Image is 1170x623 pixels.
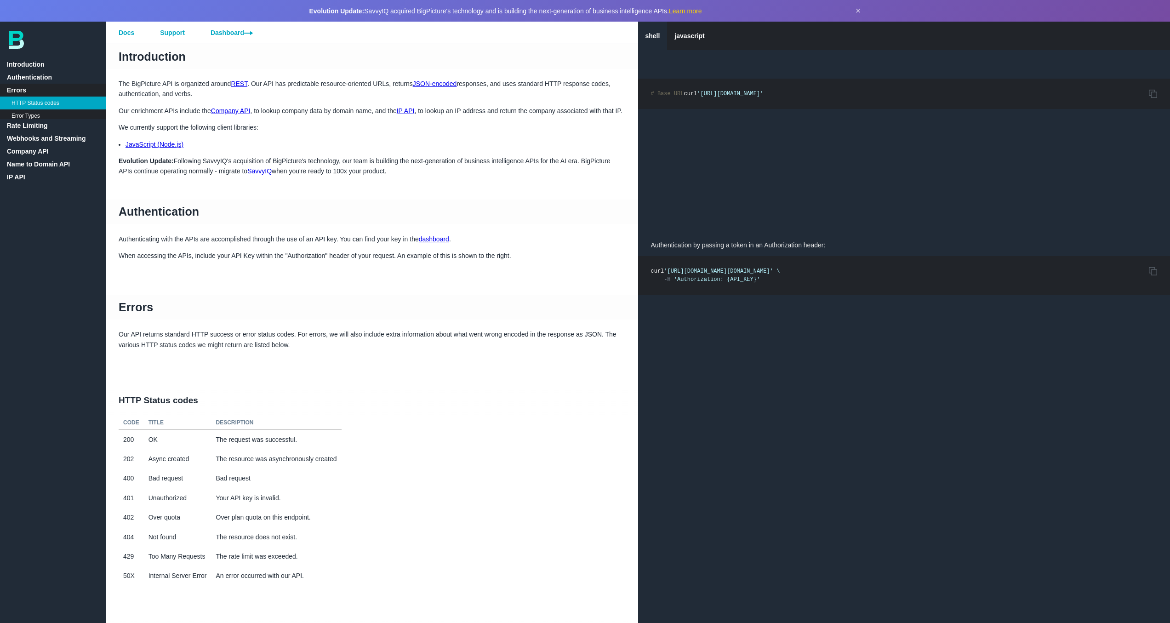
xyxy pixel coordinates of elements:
h1: Introduction [106,44,638,69]
span: # Base URL [651,91,684,97]
h1: Errors [106,295,638,320]
td: 429 [119,547,144,566]
span: '[URL][DOMAIN_NAME][DOMAIN_NAME]' [664,268,773,274]
p: Following SavvyIQ's acquisition of BigPicture's technology, our team is building the next-generat... [106,156,638,177]
a: Docs [106,22,147,44]
td: 50X [119,566,144,585]
strong: Evolution Update: [309,7,365,15]
span: 'Authorization: {API_KEY}' [674,276,760,283]
td: Your API key is invalid. [211,488,342,508]
p: Authenticating with the APIs are accomplished through the use of an API key. You can find your ke... [106,234,638,244]
h1: Authentication [106,200,638,224]
span: '[URL][DOMAIN_NAME]' [697,91,763,97]
td: The resource does not exist. [211,527,342,547]
p: Our API returns standard HTTP success or error status codes. For errors, we will also include ext... [106,329,638,350]
img: bp-logo-B-teal.svg [9,31,24,49]
a: Support [147,22,198,44]
a: shell [638,22,668,50]
th: Description [211,416,342,430]
p: We currently support the following client libraries: [106,122,638,132]
a: REST [231,80,247,87]
td: The resource was asynchronously created [211,449,342,469]
th: Title [144,416,211,430]
a: JavaScript (Node.js) [126,141,183,148]
td: The rate limit was exceeded. [211,547,342,566]
a: IP API [397,107,415,114]
button: Dismiss announcement [856,6,861,16]
a: JSON-encoded [413,80,457,87]
span: SavvyIQ acquired BigPicture's technology and is building the next-generation of business intellig... [309,7,702,15]
td: The request was successful. [211,429,342,449]
a: SavvyIQ [247,167,272,175]
h2: HTTP Status codes [106,385,638,416]
code: curl [651,91,764,97]
td: Async created [144,449,211,469]
p: When accessing the APIs, include your API Key within the "Authorization" header of your request. ... [106,251,638,261]
td: 400 [119,469,144,488]
td: Unauthorized [144,488,211,508]
td: An error occurred with our API. [211,566,342,585]
td: 402 [119,508,144,527]
span: \ [776,268,780,274]
p: Our enrichment APIs include the , to lookup company data by domain name, and the , to lookup an I... [106,106,638,116]
span: -H [664,276,670,283]
td: 202 [119,449,144,469]
a: dashboard [419,235,449,243]
td: OK [144,429,211,449]
td: Bad request [211,469,342,488]
a: Learn more [669,7,702,15]
th: Code [119,416,144,430]
td: Internal Server Error [144,566,211,585]
td: Over quota [144,508,211,527]
td: Not found [144,527,211,547]
td: Bad request [144,469,211,488]
a: Dashboard [198,22,266,44]
code: curl [651,268,780,283]
td: 404 [119,527,144,547]
td: Too Many Requests [144,547,211,566]
td: 200 [119,429,144,449]
a: javascript [667,22,712,50]
strong: Evolution Update: [119,157,174,165]
td: 401 [119,488,144,508]
p: The BigPicture API is organized around . Our API has predictable resource-oriented URLs, returns ... [106,79,638,99]
td: Over plan quota on this endpoint. [211,508,342,527]
a: Company API [211,107,251,114]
